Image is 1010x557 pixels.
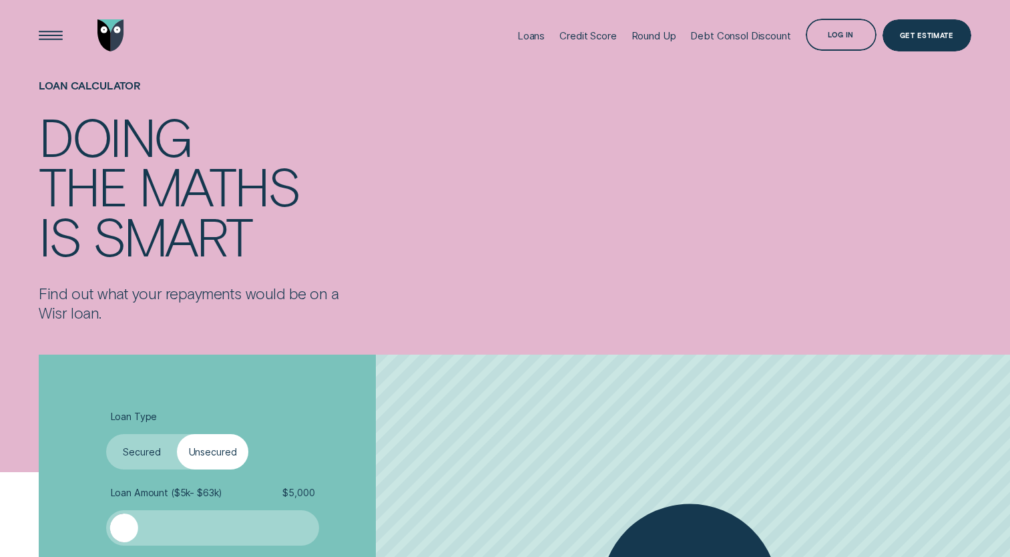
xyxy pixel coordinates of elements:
[111,411,158,423] span: Loan Type
[559,29,616,42] div: Credit Score
[690,29,790,42] div: Debt Consol Discount
[139,161,299,210] div: maths
[39,79,346,112] h1: Loan Calculator
[517,29,545,42] div: Loans
[632,29,676,42] div: Round Up
[106,434,177,470] label: Secured
[39,211,80,260] div: is
[282,487,314,499] span: $ 5,000
[39,161,126,210] div: the
[39,284,346,322] p: Find out what your repayments would be on a Wisr loan.
[177,434,248,470] label: Unsecured
[35,19,67,51] button: Open Menu
[882,19,971,51] a: Get Estimate
[39,112,346,260] h4: Doing the maths is smart
[111,487,223,499] span: Loan Amount ( $5k - $63k )
[39,112,191,161] div: Doing
[93,211,252,260] div: smart
[806,19,876,51] button: Log in
[97,19,124,51] img: Wisr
